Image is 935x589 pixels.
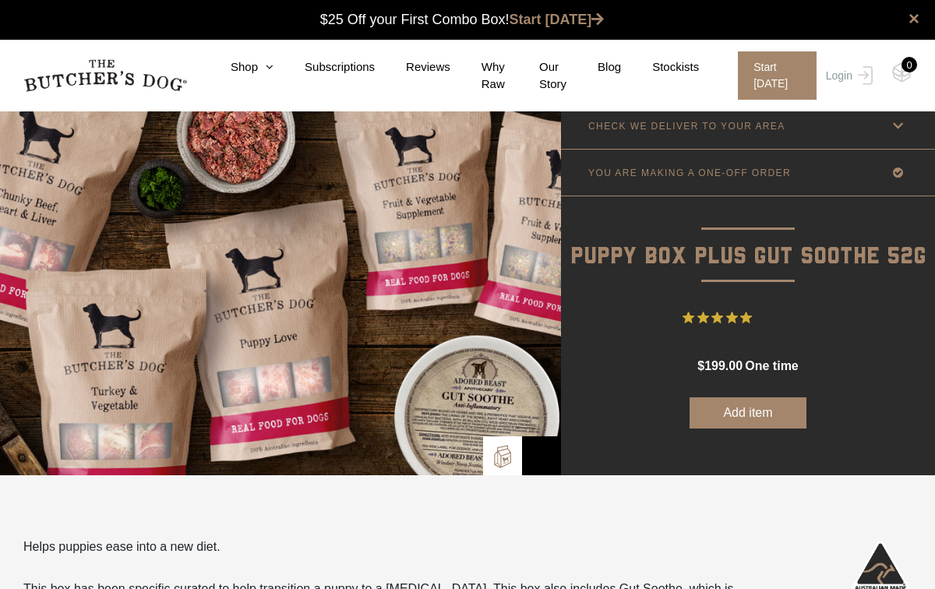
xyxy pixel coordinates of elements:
[375,58,450,76] a: Reviews
[273,58,375,76] a: Subscriptions
[621,58,699,76] a: Stockists
[722,51,822,100] a: Start [DATE]
[683,306,813,330] button: Rated 4.8 out of 5 stars from 5 reviews. Jump to reviews.
[909,9,919,28] a: close
[892,62,912,83] img: TBD_Cart-Empty.png
[704,359,743,372] span: 199.00
[561,103,935,149] a: CHECK WE DELIVER TO YOUR AREA
[491,445,514,468] img: TBD_Build-A-Box.png
[566,58,621,76] a: Blog
[738,51,817,100] span: Start [DATE]
[758,306,813,330] span: 5 Reviews
[697,359,704,372] span: $
[745,359,798,372] span: one time
[561,196,935,275] p: Puppy Box Plus Gut Soothe 52g
[530,444,553,467] img: Bowl-Icon2.png
[690,397,806,429] button: Add item
[588,168,791,178] p: YOU ARE MAKING A ONE-OFF ORDER
[199,58,273,76] a: Shop
[450,58,508,93] a: Why Raw
[588,121,785,132] p: CHECK WE DELIVER TO YOUR AREA
[561,150,935,196] a: YOU ARE MAKING A ONE-OFF ORDER
[508,58,566,93] a: Our Story
[822,51,873,100] a: Login
[510,12,605,27] a: Start [DATE]
[901,57,917,72] div: 0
